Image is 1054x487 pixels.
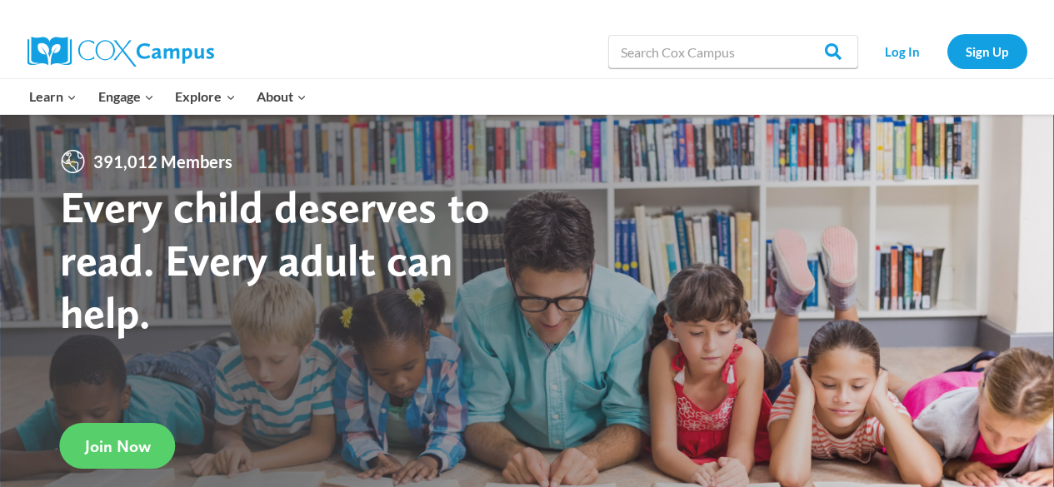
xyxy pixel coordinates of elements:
span: Learn [29,86,77,107]
span: About [257,86,307,107]
nav: Secondary Navigation [867,34,1027,68]
a: Sign Up [947,34,1027,68]
span: Join Now [85,436,151,456]
nav: Primary Navigation [19,79,317,114]
span: Explore [175,86,235,107]
a: Log In [867,34,939,68]
span: 391,012 Members [87,148,239,175]
strong: Every child deserves to read. Every adult can help. [60,180,490,339]
img: Cox Campus [27,37,214,67]
a: Join Now [60,423,176,469]
span: Engage [98,86,154,107]
input: Search Cox Campus [608,35,858,68]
